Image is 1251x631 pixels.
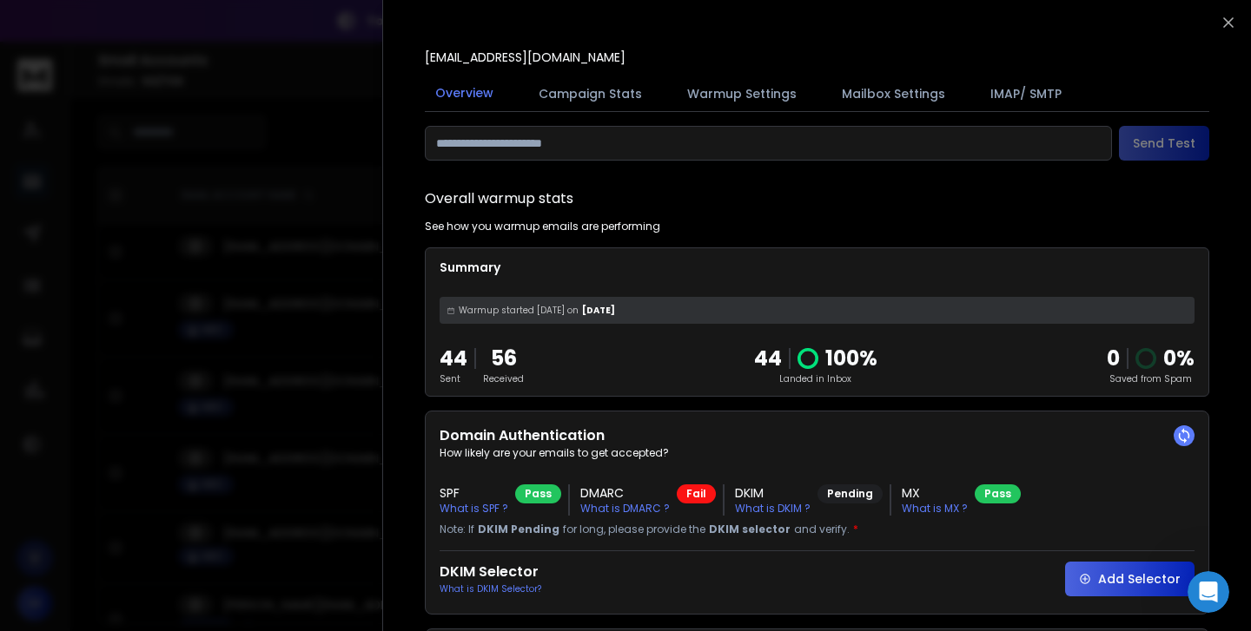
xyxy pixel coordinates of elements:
[425,220,660,233] p: See how you warmup emails are performing
[147,22,216,39] p: Back [DATE]
[1065,562,1195,596] button: Add Selector
[1188,571,1229,613] iframe: Intercom live chat
[677,75,807,113] button: Warmup Settings
[1107,372,1195,385] p: Saved from Spam
[902,484,968,502] h3: MX
[440,502,508,516] p: What is SPF ?
[1107,344,1120,372] strong: 0
[580,484,670,502] h3: DMARC
[478,523,559,536] span: DKIM Pending
[440,425,1195,446] h2: Domain Authentication
[709,523,791,536] span: DKIM selector
[754,372,877,385] p: Landed in Inbox
[515,484,561,503] div: Pass
[825,345,877,372] p: 100 %
[83,497,96,511] button: Upload attachment
[735,484,811,502] h3: DKIM
[459,304,579,317] span: Warmup started [DATE] on
[580,502,670,516] p: What is DMARC ?
[440,345,467,372] p: 44
[50,10,77,37] img: Profile image for Raj
[425,188,573,209] h1: Overall warmup stats
[1163,345,1195,372] p: 0 %
[817,484,883,503] div: Pending
[55,497,69,511] button: Gif picker
[425,74,504,114] button: Overview
[440,297,1195,324] div: [DATE]
[440,446,1195,460] p: How likely are your emails to get accepted?
[677,484,716,503] div: Fail
[902,502,968,516] p: What is MX ?
[754,345,782,372] p: 44
[74,10,102,37] img: Profile image for Lakshita
[831,75,956,113] button: Mailbox Settings
[133,9,171,22] h1: [URL]
[303,7,336,40] button: Home
[528,75,652,113] button: Campaign Stats
[27,497,41,511] button: Emoji picker
[440,582,541,595] p: What is DKIM Selector?
[483,372,524,385] p: Received
[15,461,333,490] textarea: Message…
[440,523,1195,536] p: Note: If for long, please provide the and verify.
[735,502,811,516] p: What is DKIM ?
[440,484,508,502] h3: SPF
[440,562,541,582] h2: DKIM Selector
[425,49,625,66] p: [EMAIL_ADDRESS][DOMAIN_NAME]
[11,7,44,40] button: go back
[440,372,467,385] p: Sent
[975,484,1021,503] div: Pass
[980,75,1072,113] button: IMAP/ SMTP
[98,10,126,37] img: Profile image for Rohan
[440,259,1195,276] p: Summary
[483,345,524,372] p: 56
[298,490,326,518] button: Send a message…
